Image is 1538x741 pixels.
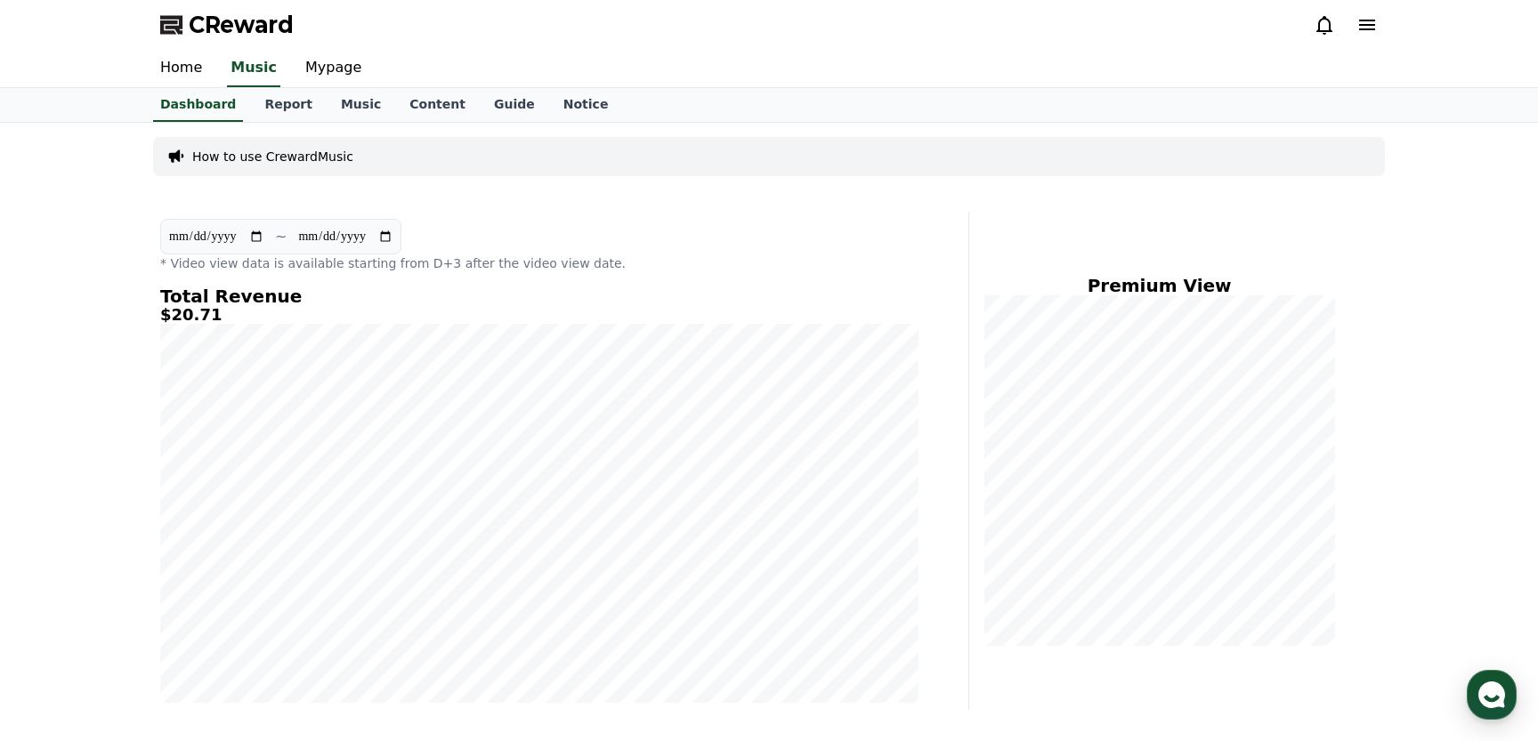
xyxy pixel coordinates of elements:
h5: $20.71 [160,306,919,324]
h4: Total Revenue [160,286,919,306]
a: Dashboard [153,88,243,122]
p: * Video view data is available starting from D+3 after the video view date. [160,254,919,272]
a: Mypage [291,50,376,87]
a: Notice [549,88,623,122]
a: Music [327,88,395,122]
a: Music [227,50,280,87]
a: How to use CrewardMusic [192,148,353,165]
h4: Premium View [984,276,1335,295]
a: CReward [160,11,294,39]
p: ~ [275,226,287,247]
span: CReward [189,11,294,39]
a: Guide [480,88,549,122]
a: Content [395,88,480,122]
a: Home [146,50,216,87]
a: Report [250,88,327,122]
